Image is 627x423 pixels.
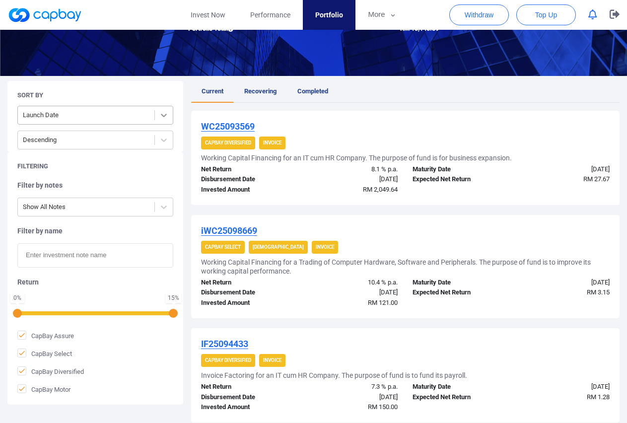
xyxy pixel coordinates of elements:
[368,299,398,306] span: RM 121.00
[405,164,511,175] div: Maturity Date
[194,164,299,175] div: Net Return
[194,287,299,298] div: Disbursement Date
[205,244,241,250] strong: CapBay Select
[194,382,299,392] div: Net Return
[17,366,84,376] span: CapBay Diversified
[202,87,223,95] span: Current
[316,244,334,250] strong: Invoice
[535,10,557,20] span: Top Up
[17,278,173,286] h5: Return
[201,371,467,380] h5: Invoice Factoring for an IT cum HR Company. The purpose of fund is to fund its payroll.
[511,278,617,288] div: [DATE]
[587,288,610,296] span: RM 3.15
[299,287,405,298] div: [DATE]
[194,278,299,288] div: Net Return
[201,258,610,276] h5: Working Capital Financing for a Trading of Computer Hardware, Software and Peripherals. The purpo...
[299,382,405,392] div: 7.3 % p.a.
[194,402,299,413] div: Invested Amount
[194,392,299,403] div: Disbursement Date
[201,121,255,132] u: WC25093569
[250,9,290,20] span: Performance
[299,164,405,175] div: 8.1 % p.a.
[405,392,511,403] div: Expected Net Return
[244,87,277,95] span: Recovering
[205,140,251,145] strong: CapBay Diversified
[194,185,299,195] div: Invested Amount
[17,162,48,171] h5: Filtering
[263,357,281,363] strong: Invoice
[201,225,257,236] u: iWC25098669
[168,295,179,301] div: 15 %
[17,331,74,341] span: CapBay Assure
[299,278,405,288] div: 10.4 % p.a.
[583,175,610,183] span: RM 27.67
[449,4,509,25] button: Withdraw
[405,382,511,392] div: Maturity Date
[405,287,511,298] div: Expected Net Return
[253,244,304,250] strong: [DEMOGRAPHIC_DATA]
[405,278,511,288] div: Maturity Date
[405,174,511,185] div: Expected Net Return
[511,164,617,175] div: [DATE]
[263,140,281,145] strong: Invoice
[201,339,248,349] u: IF25094433
[17,349,72,358] span: CapBay Select
[299,174,405,185] div: [DATE]
[194,298,299,308] div: Invested Amount
[205,357,251,363] strong: CapBay Diversified
[363,186,398,193] span: RM 2,049.64
[516,4,576,25] button: Top Up
[17,384,70,394] span: CapBay Motor
[12,295,22,301] div: 0 %
[17,226,173,235] h5: Filter by name
[297,87,328,95] span: Completed
[201,153,512,162] h5: Working Capital Financing for an IT cum HR Company. The purpose of fund is for business expansion.
[368,403,398,411] span: RM 150.00
[587,393,610,401] span: RM 1.28
[511,382,617,392] div: [DATE]
[17,181,173,190] h5: Filter by notes
[17,243,173,268] input: Enter investment note name
[299,392,405,403] div: [DATE]
[315,9,343,20] span: Portfolio
[17,91,43,100] h5: Sort By
[194,174,299,185] div: Disbursement Date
